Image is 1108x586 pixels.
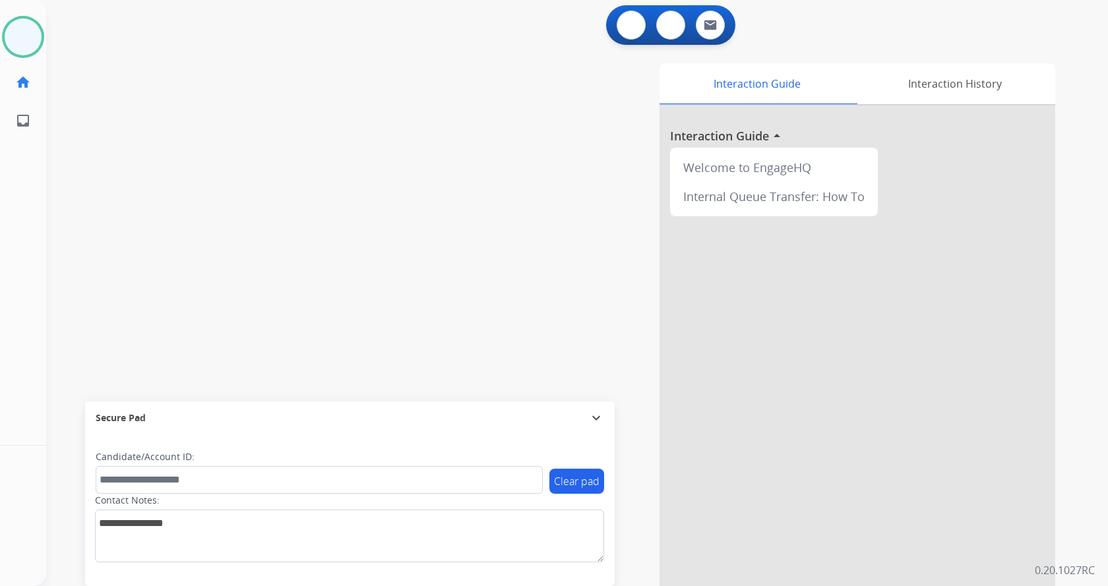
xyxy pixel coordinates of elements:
[675,153,873,182] div: Welcome to EngageHQ
[15,74,31,90] mat-icon: home
[1035,562,1095,578] p: 0.20.1027RC
[549,469,604,494] button: Clear pad
[95,494,160,507] label: Contact Notes:
[15,113,31,129] mat-icon: inbox
[5,18,42,55] img: avatar
[96,450,195,463] label: Candidate/Account ID:
[588,410,604,426] mat-icon: expand_more
[675,182,873,211] div: Internal Queue Transfer: How To
[96,411,146,425] span: Secure Pad
[854,63,1055,104] div: Interaction History
[660,63,854,104] div: Interaction Guide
